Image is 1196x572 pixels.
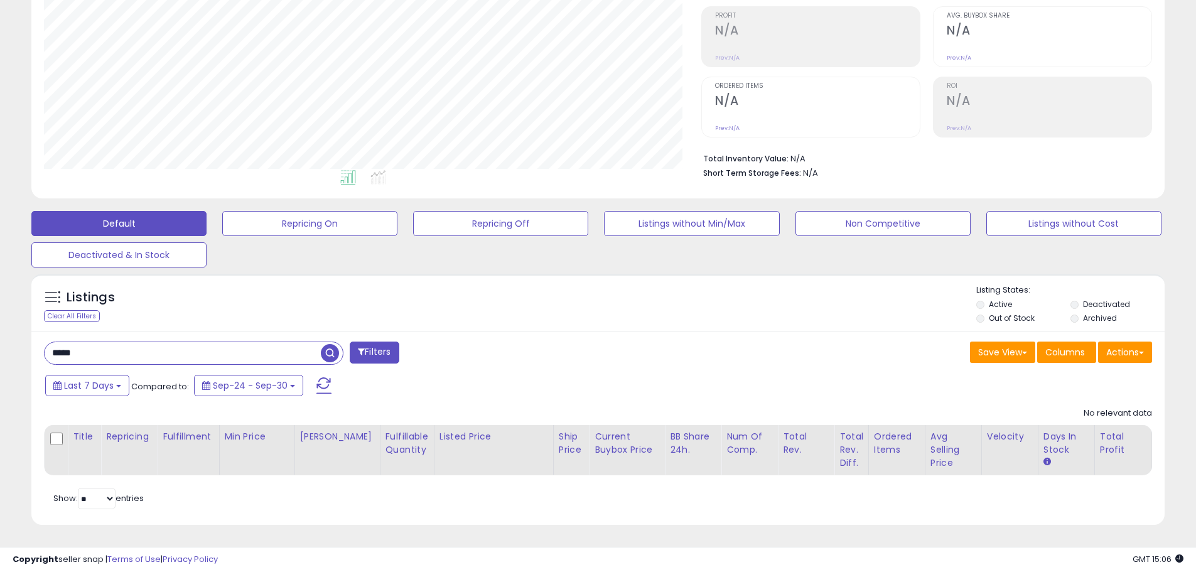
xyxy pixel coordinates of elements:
[1043,456,1051,468] small: Days In Stock.
[986,211,1161,236] button: Listings without Cost
[726,430,772,456] div: Num of Comp.
[53,492,144,504] span: Show: entries
[413,211,588,236] button: Repricing Off
[13,553,58,565] strong: Copyright
[715,94,920,111] h2: N/A
[1100,430,1146,456] div: Total Profit
[839,430,863,470] div: Total Rev. Diff.
[67,289,115,306] h5: Listings
[225,430,289,443] div: Min Price
[947,94,1151,111] h2: N/A
[715,83,920,90] span: Ordered Items
[783,430,829,456] div: Total Rev.
[947,23,1151,40] h2: N/A
[1098,342,1152,363] button: Actions
[703,150,1143,165] li: N/A
[874,430,920,456] div: Ordered Items
[64,379,114,392] span: Last 7 Days
[703,168,801,178] b: Short Term Storage Fees:
[715,124,740,132] small: Prev: N/A
[970,342,1035,363] button: Save View
[559,430,584,456] div: Ship Price
[44,310,100,322] div: Clear All Filters
[595,430,659,456] div: Current Buybox Price
[31,211,207,236] button: Default
[976,284,1165,296] p: Listing States:
[715,13,920,19] span: Profit
[1083,313,1117,323] label: Archived
[989,299,1012,310] label: Active
[45,375,129,396] button: Last 7 Days
[107,553,161,565] a: Terms of Use
[1037,342,1096,363] button: Columns
[222,211,397,236] button: Repricing On
[989,313,1035,323] label: Out of Stock
[715,54,740,62] small: Prev: N/A
[930,430,976,470] div: Avg Selling Price
[604,211,779,236] button: Listings without Min/Max
[947,83,1151,90] span: ROI
[163,553,218,565] a: Privacy Policy
[803,167,818,179] span: N/A
[795,211,971,236] button: Non Competitive
[1045,346,1085,359] span: Columns
[385,430,429,456] div: Fulfillable Quantity
[163,430,213,443] div: Fulfillment
[300,430,375,443] div: [PERSON_NAME]
[106,430,152,443] div: Repricing
[703,153,789,164] b: Total Inventory Value:
[131,380,189,392] span: Compared to:
[13,554,218,566] div: seller snap | |
[194,375,303,396] button: Sep-24 - Sep-30
[31,242,207,267] button: Deactivated & In Stock
[670,430,716,456] div: BB Share 24h.
[73,430,95,443] div: Title
[715,23,920,40] h2: N/A
[213,379,288,392] span: Sep-24 - Sep-30
[439,430,548,443] div: Listed Price
[947,54,971,62] small: Prev: N/A
[1083,299,1130,310] label: Deactivated
[350,342,399,364] button: Filters
[947,124,971,132] small: Prev: N/A
[947,13,1151,19] span: Avg. Buybox Share
[1043,430,1089,456] div: Days In Stock
[1084,407,1152,419] div: No relevant data
[987,430,1033,443] div: Velocity
[1133,553,1183,565] span: 2025-10-8 15:06 GMT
